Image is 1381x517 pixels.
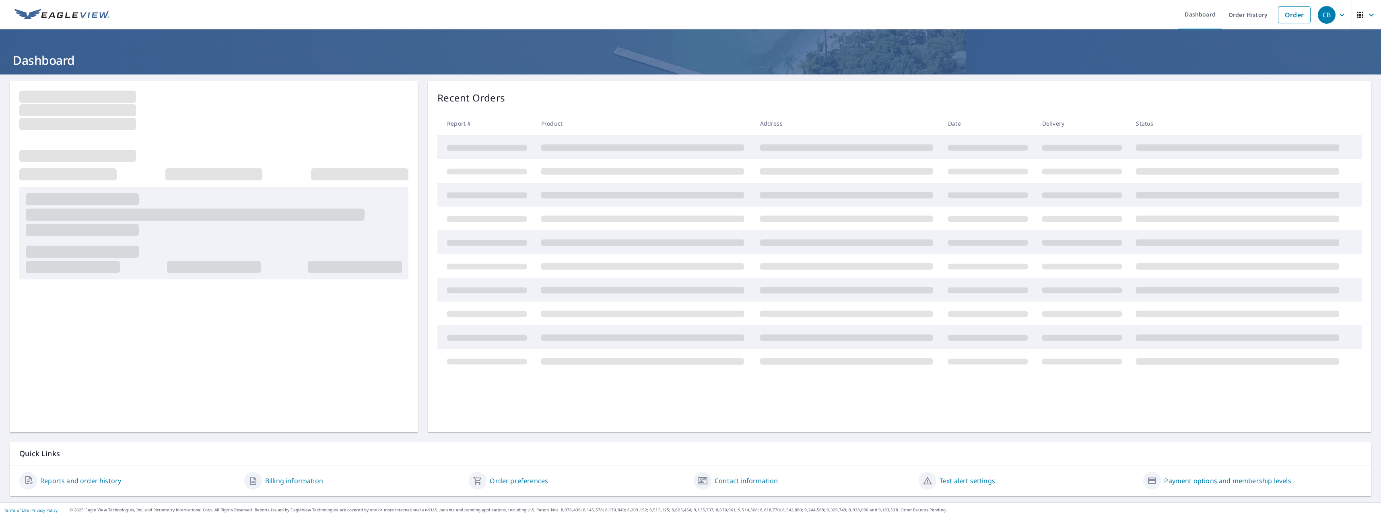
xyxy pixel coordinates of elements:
[1318,6,1336,24] div: CB
[715,476,778,486] a: Contact information
[19,449,1362,459] p: Quick Links
[1164,476,1291,486] a: Payment options and membership levels
[4,508,58,513] p: |
[70,507,1377,513] p: © 2025 Eagle View Technologies, Inc. and Pictometry International Corp. All Rights Reserved. Repo...
[535,112,754,135] th: Product
[4,507,29,513] a: Terms of Use
[940,476,995,486] a: Text alert settings
[14,9,109,21] img: EV Logo
[10,52,1371,68] h1: Dashboard
[40,476,121,486] a: Reports and order history
[265,476,323,486] a: Billing information
[490,476,548,486] a: Order preferences
[437,112,535,135] th: Report #
[1278,6,1311,23] a: Order
[754,112,942,135] th: Address
[942,112,1036,135] th: Date
[31,507,58,513] a: Privacy Policy
[437,91,505,105] p: Recent Orders
[1130,112,1348,135] th: Status
[1036,112,1130,135] th: Delivery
